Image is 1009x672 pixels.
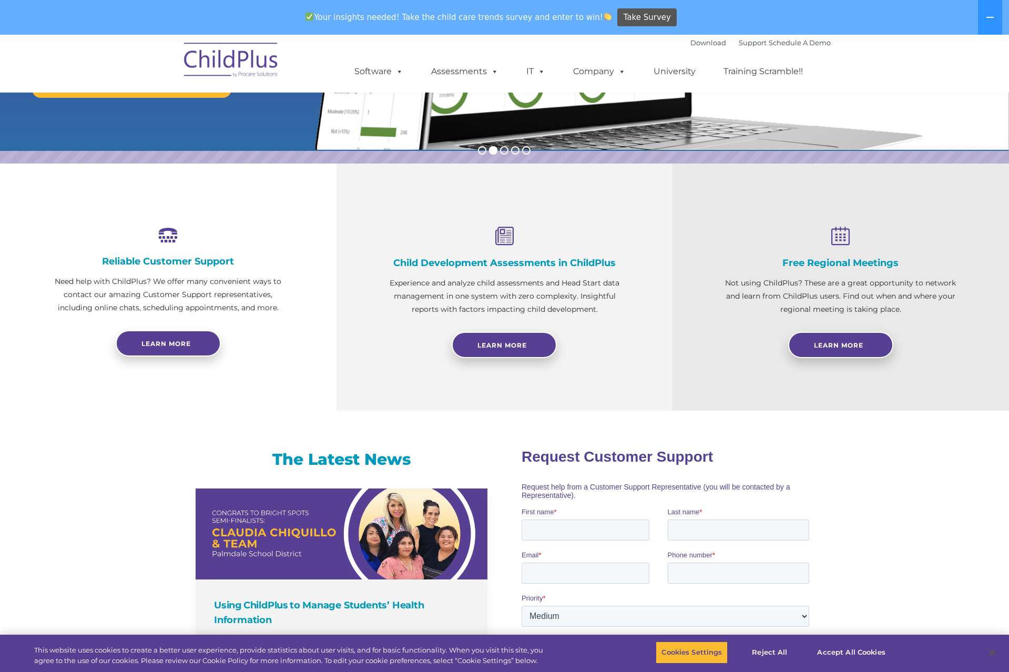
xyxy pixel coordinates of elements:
h4: Child Development Assessments in ChildPlus [389,257,620,269]
span: Take Survey [624,8,671,27]
span: Phone number [146,113,191,120]
a: IT [516,61,556,82]
a: Company [563,61,636,82]
a: Learn more [116,330,221,357]
a: Training Scramble!! [713,61,813,82]
p: Not using ChildPlus? These are a great opportunity to network and learn from ChildPlus users. Fin... [725,277,956,316]
img: ✅ [305,13,313,21]
a: Software [344,61,414,82]
a: Assessments [421,61,509,82]
button: Close [981,641,1004,664]
span: Learn More [814,341,863,349]
a: Download [690,38,726,47]
a: University [643,61,706,82]
span: Last name [146,69,178,77]
h3: The Latest News [196,449,487,470]
div: This website uses cookies to create a better user experience, provide statistics about user visit... [34,645,555,666]
h4: Reliable Customer Support [53,256,284,267]
a: Schedule A Demo [769,38,831,47]
font: | [690,38,831,47]
h4: Free Regional Meetings [725,257,956,269]
span: Your insights needed! Take the child care trends survey and enter to win! [301,7,616,27]
span: Learn more [141,340,191,348]
button: Cookies Settings [656,642,728,664]
button: Reject All [737,642,802,664]
a: Support [739,38,767,47]
a: Take Survey [617,8,677,27]
img: ChildPlus by Procare Solutions [179,35,284,88]
a: Learn More [788,332,893,358]
p: Experience and analyze child assessments and Head Start data management in one system with zero c... [389,277,620,316]
p: Need help with ChildPlus? We offer many convenient ways to contact our amazing Customer Support r... [53,275,284,314]
img: 👏 [604,13,611,21]
a: Learn More [452,332,557,358]
span: Learn More [477,341,527,349]
h4: Using ChildPlus to Manage Students’ Health Information [214,598,472,627]
button: Accept All Cookies [811,642,891,664]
